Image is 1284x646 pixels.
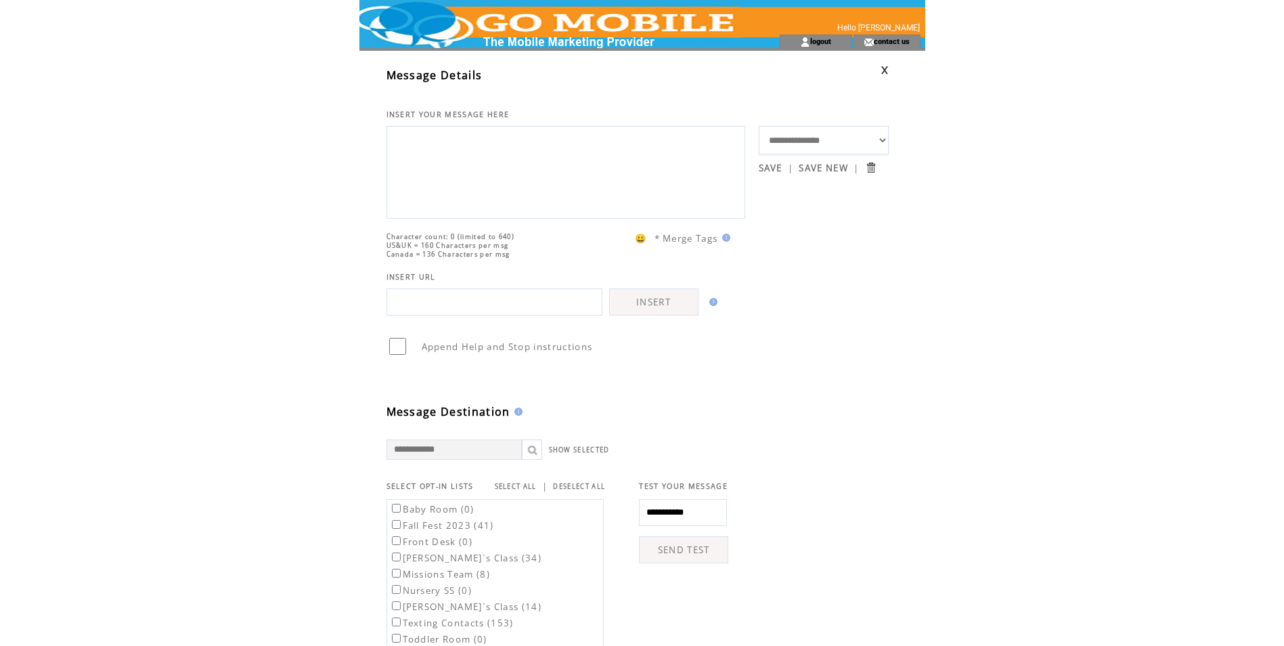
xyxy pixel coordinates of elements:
label: Texting Contacts (153) [389,617,514,629]
a: SEND TEST [639,536,728,563]
label: Baby Room (0) [389,503,474,515]
img: account_icon.gif [800,37,810,47]
span: Message Details [386,68,483,83]
label: Fall Fest 2023 (41) [389,519,494,532]
input: Fall Fest 2023 (41) [392,520,401,529]
span: Canada = 136 Characters per msg [386,250,510,259]
input: [PERSON_NAME]`s Class (34) [392,553,401,561]
span: Character count: 0 (limited to 640) [386,232,515,241]
label: [PERSON_NAME]`s Class (14) [389,601,542,613]
span: Append Help and Stop instructions [422,341,593,353]
span: | [542,480,548,492]
span: | [788,162,793,174]
span: INSERT YOUR MESSAGE HERE [386,110,510,119]
span: | [854,162,859,174]
input: Nursery SS (0) [392,585,401,594]
input: Toddler Room (0) [392,634,401,643]
input: [PERSON_NAME]`s Class (14) [392,601,401,610]
input: Missions Team (8) [392,569,401,578]
a: logout [810,37,831,45]
span: TEST YOUR MESSAGE [639,481,728,491]
a: DESELECT ALL [553,482,605,491]
input: Texting Contacts (153) [392,618,401,626]
span: * Merge Tags [655,232,718,244]
span: Message Destination [386,404,510,419]
span: INSERT URL [386,272,436,282]
a: INSERT [609,288,699,316]
input: Baby Room (0) [392,504,401,513]
input: Front Desk (0) [392,536,401,545]
span: 😀 [635,232,647,244]
a: SAVE NEW [799,162,848,174]
img: help.gif [705,298,717,306]
img: help.gif [718,234,730,242]
span: SELECT OPT-IN LISTS [386,481,474,491]
label: Missions Team (8) [389,568,491,580]
input: Submit [864,161,877,174]
img: help.gif [510,408,523,416]
label: Toddler Room (0) [389,633,487,645]
a: SHOW SELECTED [549,446,610,454]
a: SAVE [759,162,782,174]
span: Hello [PERSON_NAME] [837,23,920,33]
label: Nursery SS (0) [389,584,472,597]
label: [PERSON_NAME]`s Class (34) [389,552,542,564]
span: US&UK = 160 Characters per msg [386,241,509,250]
img: contact_us_icon.gif [864,37,874,47]
label: Front Desk (0) [389,536,473,548]
a: SELECT ALL [495,482,537,491]
a: contact us [874,37,910,45]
